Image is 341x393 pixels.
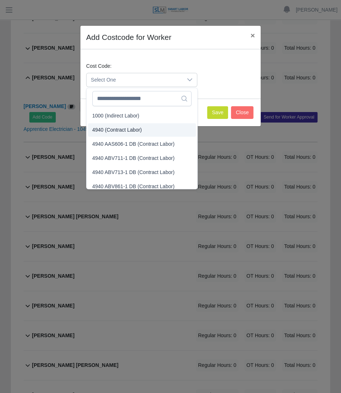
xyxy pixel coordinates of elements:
li: 4940 ABV713-1 DB (Contract Labor) [88,166,196,179]
li: 1000 (Indirect Labor) [88,109,196,123]
li: 4940 AAS606-1 DB (Contract Labor) [88,137,196,151]
span: Select One [87,73,182,87]
button: Close [231,106,253,119]
button: Save [207,106,228,119]
h4: Add Costcode for Worker [86,32,171,43]
button: Close [245,26,261,45]
span: 4940 (Contract Labor) [92,126,142,134]
li: 4940 (Contract Labor) [88,123,196,137]
span: 4940 ABV713-1 DB (Contract Labor) [92,169,174,176]
li: 4940 ABV711-1 DB (Contract Labor) [88,152,196,165]
span: 4940 ABV711-1 DB (Contract Labor) [92,154,174,162]
label: Cost Code: [86,62,111,70]
span: 1000 (Indirect Labor) [92,112,139,120]
li: 4940 ABV861-1 DB (Contract Labor) [88,180,196,193]
span: 4940 AAS606-1 DB (Contract Labor) [92,140,174,148]
span: × [251,31,255,40]
span: 4940 ABV861-1 DB (Contract Labor) [92,183,174,190]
